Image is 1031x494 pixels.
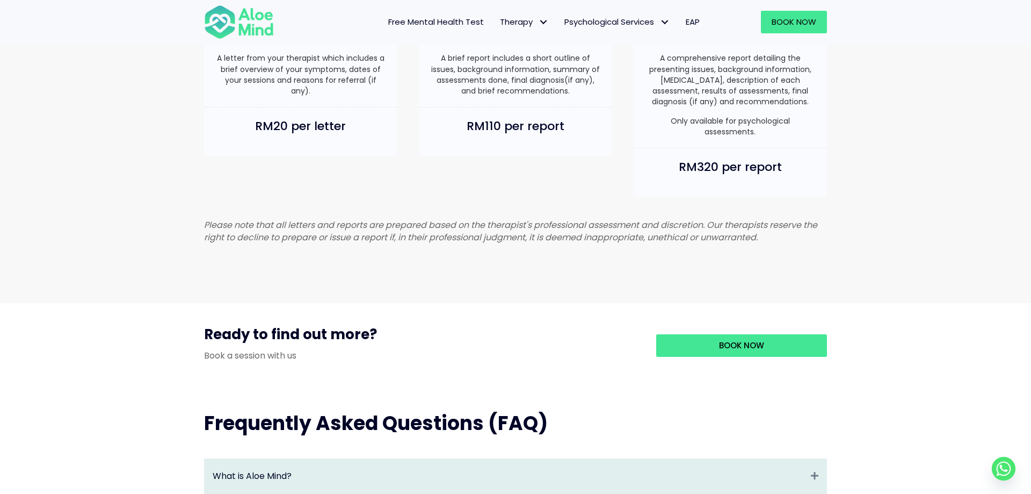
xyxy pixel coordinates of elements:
span: Frequently Asked Questions (FAQ) [204,410,548,437]
a: EAP [678,11,708,33]
span: Therapy [500,16,548,27]
a: Book Now [761,11,827,33]
span: Book Now [772,16,816,27]
p: A brief report includes a short outline of issues, background information, summary of assessments... [430,53,601,96]
em: Please note that all letters and reports are prepared based on the therapist's professional asses... [204,219,817,244]
a: Psychological ServicesPsychological Services: submenu [556,11,678,33]
span: Psychological Services: submenu [657,15,672,30]
span: Therapy: submenu [535,15,551,30]
span: EAP [686,16,700,27]
img: Aloe mind Logo [204,4,274,40]
a: Whatsapp [992,457,1015,481]
nav: Menu [288,11,708,33]
h4: RM20 per letter [215,118,387,135]
span: Book Now [719,340,764,351]
a: What is Aloe Mind? [213,470,805,482]
p: Only available for psychological assessments. [644,116,816,138]
p: A comprehensive report detailing the presenting issues, background information, [MEDICAL_DATA], d... [644,53,816,107]
a: Book Now [656,334,827,357]
span: Psychological Services [564,16,670,27]
span: Free Mental Health Test [388,16,484,27]
h4: RM110 per report [430,118,601,135]
i: Expand [811,470,818,482]
h3: Ready to find out more? [204,325,640,349]
a: Free Mental Health Test [380,11,492,33]
p: Book a session with us [204,349,640,362]
h4: RM320 per report [644,159,816,176]
p: A letter from your therapist which includes a brief overview of your symptoms, dates of your sess... [215,53,387,96]
a: TherapyTherapy: submenu [492,11,556,33]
